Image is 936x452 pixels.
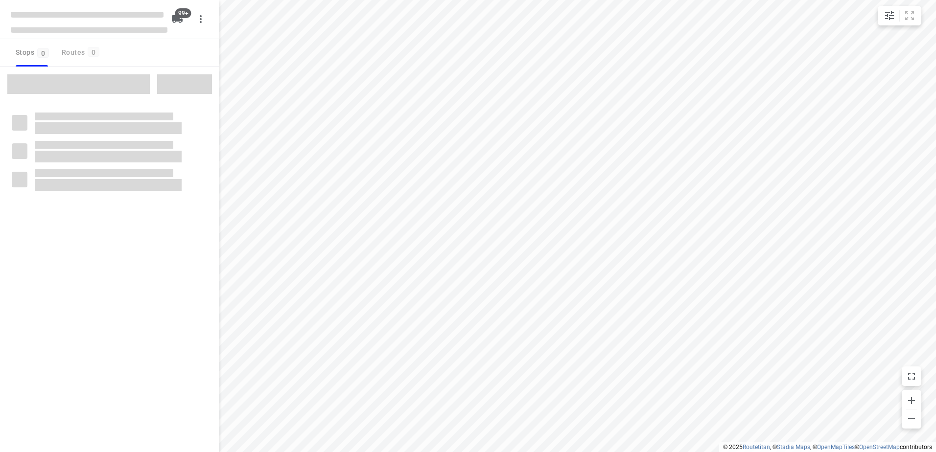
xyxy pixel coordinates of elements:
[859,444,900,451] a: OpenStreetMap
[723,444,932,451] li: © 2025 , © , © © contributors
[878,6,921,25] div: small contained button group
[880,6,899,25] button: Map settings
[817,444,855,451] a: OpenMapTiles
[743,444,770,451] a: Routetitan
[777,444,810,451] a: Stadia Maps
